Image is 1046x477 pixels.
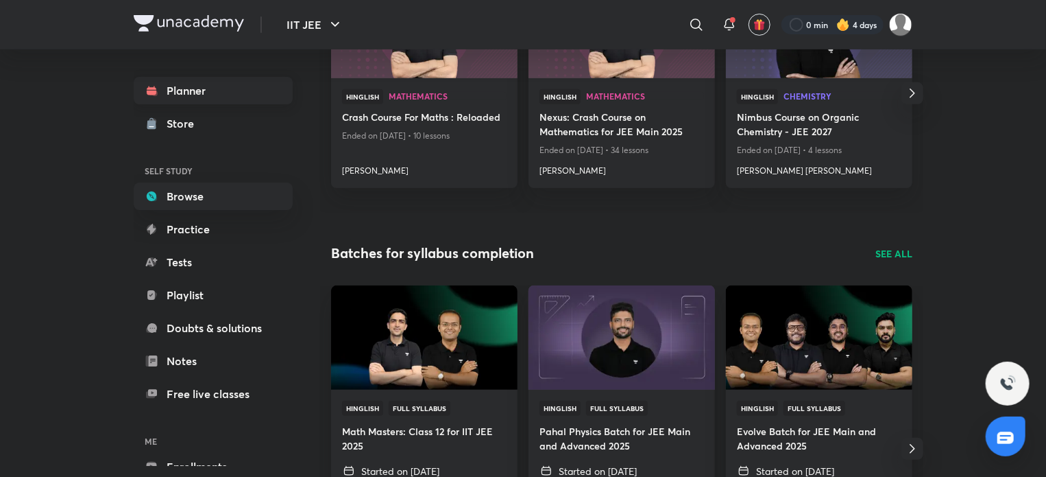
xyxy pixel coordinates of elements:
[724,284,914,391] img: Thumbnail
[737,89,778,104] span: Hinglish
[737,110,901,141] a: Nimbus Course on Organic Chemistry - JEE 2027
[389,92,507,102] a: Mathematics
[134,347,293,375] a: Notes
[342,401,383,416] span: Hinglish
[389,92,507,100] span: Mathematics
[134,380,293,408] a: Free live classes
[342,110,507,127] a: Crash Course For Maths : Reloaded
[389,401,450,416] span: Full Syllabus
[586,401,648,416] span: Full Syllabus
[342,127,507,145] p: Ended on [DATE] • 10 lessons
[134,183,293,210] a: Browse
[329,284,519,391] img: Thumbnail
[783,92,901,100] span: Chemistry
[134,77,293,104] a: Planner
[539,141,704,159] p: Ended on [DATE] • 34 lessons
[836,18,850,32] img: streak
[134,110,293,137] a: Store
[737,401,778,416] span: Hinglish
[737,424,901,453] h4: Evolve Batch for JEE Main and Advanced 2025
[999,375,1016,392] img: ttu
[134,281,293,309] a: Playlist
[783,92,901,102] a: Chemistry
[134,216,293,243] a: Practice
[875,246,912,261] a: SEE ALL
[539,401,581,416] span: Hinglish
[749,14,770,36] button: avatar
[539,424,704,453] h4: Pahal Physics Batch for JEE Main and Advanced 2025
[539,89,581,104] span: Hinglish
[134,248,293,276] a: Tests
[167,115,202,132] div: Store
[134,15,244,32] img: Company Logo
[331,243,534,264] h2: Batches for syllabus completion
[134,15,244,35] a: Company Logo
[737,159,901,177] a: [PERSON_NAME] [PERSON_NAME]
[134,430,293,453] h6: ME
[342,159,507,177] a: [PERSON_NAME]
[342,89,383,104] span: Hinglish
[889,13,912,36] img: Ritam Pramanik
[783,401,845,416] span: Full Syllabus
[539,110,704,141] a: Nexus: Crash Course on Mathematics for JEE Main 2025
[134,159,293,183] h6: SELF STUDY
[342,424,507,453] h4: Math Masters: Class 12 for IIT JEE 2025
[586,92,704,100] span: Mathematics
[134,314,293,342] a: Doubts & solutions
[753,19,766,31] img: avatar
[586,92,704,102] a: Mathematics
[737,141,901,159] p: Ended on [DATE] • 4 lessons
[539,159,704,177] a: [PERSON_NAME]
[278,11,352,38] button: IIT JEE
[526,284,716,391] img: Thumbnail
